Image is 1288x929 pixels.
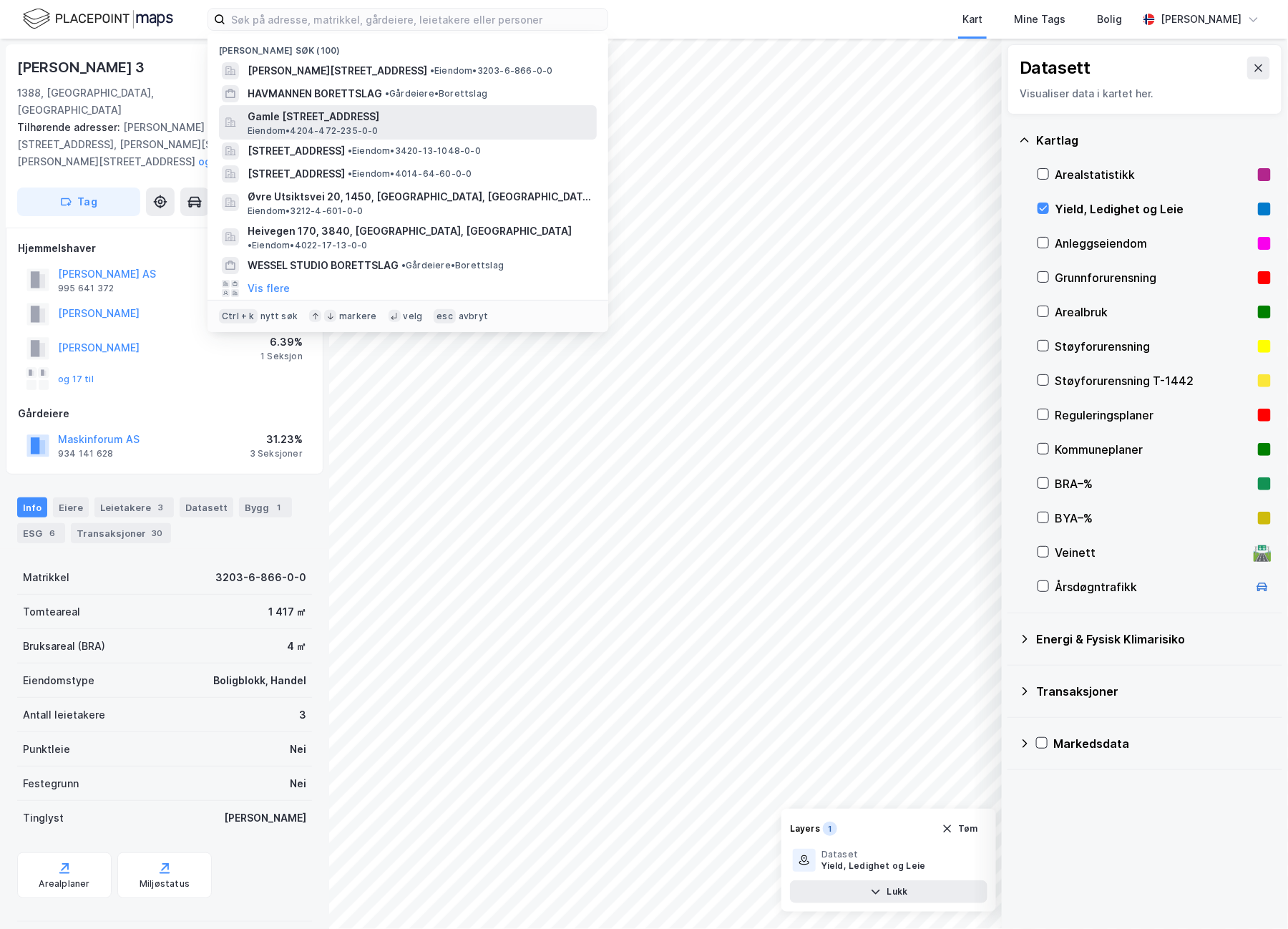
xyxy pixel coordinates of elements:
div: Yield, Ledighet og Leie [821,860,926,872]
div: 1 [272,500,286,515]
div: Eiere [53,497,89,517]
div: Kartlag [1036,132,1271,149]
iframe: Chat Widget [1216,860,1288,929]
div: 3 Seksjoner [250,448,303,459]
div: Datasett [180,497,233,517]
div: 1388, [GEOGRAPHIC_DATA], [GEOGRAPHIC_DATA] [17,84,249,119]
div: 6 [45,526,59,540]
div: Grunnforurensning [1055,269,1252,286]
span: Eiendom • 3212-4-601-0-0 [248,205,363,217]
div: Bygg [239,497,292,517]
div: 6.39% [260,334,303,351]
span: Eiendom • 4014-64-60-0-0 [348,168,472,180]
div: 31.23% [250,431,303,448]
div: 1 Seksjon [260,351,303,362]
div: Mine Tags [1014,11,1065,28]
div: Markedsdata [1053,735,1271,752]
div: Nei [290,775,306,792]
div: Veinett [1055,544,1248,561]
span: Eiendom • 4022-17-13-0-0 [248,240,368,251]
div: Arealstatistikk [1055,166,1252,183]
div: Transaksjoner [71,523,171,543]
span: Øvre Utsiktsvei 20, 1450, [GEOGRAPHIC_DATA], [GEOGRAPHIC_DATA] [248,188,591,205]
span: Eiendom • 3420-13-1048-0-0 [348,145,481,157]
span: • [385,88,389,99]
div: Reguleringsplaner [1055,407,1252,424]
div: [PERSON_NAME] [1161,11,1242,28]
div: 995 641 372 [58,283,114,294]
button: Vis flere [248,280,290,297]
div: Miljøstatus [140,878,190,890]
div: Kontrollprogram for chat [1216,860,1288,929]
div: Bruksareal (BRA) [23,638,105,655]
span: Gamle [STREET_ADDRESS] [248,108,591,125]
div: avbryt [459,311,488,322]
div: Eiendomstype [23,672,94,689]
div: Yield, Ledighet og Leie [1055,200,1252,218]
div: 934 141 628 [58,448,113,459]
div: Energi & Fysisk Klimarisiko [1036,631,1271,648]
div: Tomteareal [23,603,80,621]
div: esc [434,309,456,324]
input: Søk på adresse, matrikkel, gårdeiere, leietakere eller personer [225,9,608,30]
span: Eiendom • 4204-472-235-0-0 [248,125,379,137]
div: 3 [154,500,168,515]
span: Heivegen 170, 3840, [GEOGRAPHIC_DATA], [GEOGRAPHIC_DATA] [248,223,572,240]
span: • [401,260,406,271]
div: Anleggseiendom [1055,235,1252,252]
span: HAVMANNEN BORETTSLAG [248,85,382,102]
span: [STREET_ADDRESS] [248,165,345,183]
div: BYA–% [1055,510,1252,527]
div: Arealbruk [1055,303,1252,321]
div: Visualiser data i kartet her. [1020,85,1270,102]
div: Bolig [1097,11,1122,28]
span: Tilhørende adresser: [17,121,123,133]
div: Boligblokk, Handel [213,672,306,689]
span: Gårdeiere • Borettslag [401,260,504,271]
div: Layers [790,823,820,835]
div: Gårdeiere [18,405,311,422]
span: Gårdeiere • Borettslag [385,88,487,99]
div: velg [404,311,423,322]
div: Arealplaner [39,878,89,890]
div: Hjemmelshaver [18,240,311,257]
div: Støyforurensning [1055,338,1252,355]
div: 3203-6-866-0-0 [215,569,306,586]
span: WESSEL STUDIO BORETTSLAG [248,257,399,274]
div: Tinglyst [23,809,64,827]
span: • [348,168,352,179]
div: Info [17,497,47,517]
div: nytt søk [260,311,298,322]
button: Tøm [932,817,987,840]
div: [PERSON_NAME] [224,809,306,827]
span: • [348,145,352,156]
span: • [430,65,434,76]
div: Kommuneplaner [1055,441,1252,458]
span: • [248,240,252,251]
span: Eiendom • 3203-6-866-0-0 [430,65,553,77]
div: 1 417 ㎡ [268,603,306,621]
div: 30 [149,526,165,540]
img: logo.f888ab2527a4732fd821a326f86c7f29.svg [23,6,173,31]
div: Dataset [821,849,926,860]
div: Årsdøgntrafikk [1055,578,1248,595]
div: Ctrl + k [219,309,258,324]
div: Punktleie [23,741,70,758]
div: 3 [299,706,306,724]
span: [PERSON_NAME][STREET_ADDRESS] [248,62,427,79]
div: [PERSON_NAME][STREET_ADDRESS], [PERSON_NAME][STREET_ADDRESS], [PERSON_NAME][STREET_ADDRESS] [17,119,301,170]
button: Tag [17,188,140,216]
div: Festegrunn [23,775,79,792]
div: [PERSON_NAME] 3 [17,56,147,79]
div: BRA–% [1055,475,1252,492]
div: [PERSON_NAME] søk (100) [208,34,608,59]
div: Antall leietakere [23,706,105,724]
div: Kart [962,11,982,28]
div: Leietakere [94,497,174,517]
div: Matrikkel [23,569,69,586]
div: Transaksjoner [1036,683,1271,700]
div: markere [339,311,376,322]
div: 1 [823,822,837,836]
div: Datasett [1020,57,1091,79]
div: Nei [290,741,306,758]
